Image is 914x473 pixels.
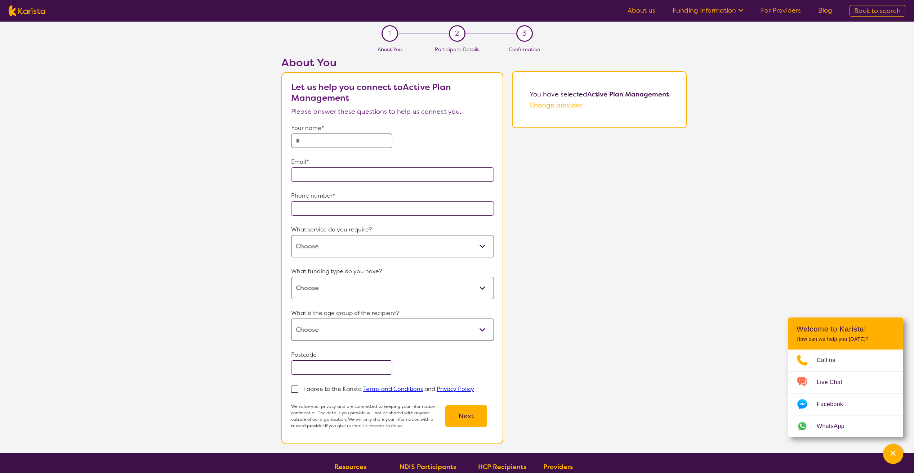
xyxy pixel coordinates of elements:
[291,157,494,167] p: Email*
[543,463,573,471] b: Providers
[478,463,526,471] b: HCP Recipients
[788,317,903,437] div: Channel Menu
[291,350,494,360] p: Postcode
[9,5,45,16] img: Karista logo
[291,403,439,429] p: We value your privacy and are committed to keeping your information confidential. The details you...
[291,308,494,319] p: What is the age group of the recipient?
[673,6,744,15] a: Funding Information
[761,6,801,15] a: For Providers
[522,28,526,39] span: 3
[817,421,853,432] span: WhatsApp
[291,123,494,134] p: Your name*
[291,81,451,104] b: Let us help you connect to Active Plan Management
[378,46,402,53] span: About You
[817,377,851,388] span: Live Chat
[400,463,456,471] b: NDIS Participants
[817,355,844,366] span: Call us
[509,46,540,53] span: Confirmation
[854,6,901,15] span: Back to search
[455,28,459,39] span: 2
[530,89,669,100] p: You have selected
[850,5,905,17] a: Back to search
[788,350,903,437] ul: Choose channel
[817,399,852,410] span: Facebook
[883,444,903,464] button: Channel Menu
[291,266,494,277] p: What funding type do you have?
[281,56,503,69] h2: About You
[530,101,582,109] a: Change provider
[291,106,494,117] p: Please answer these questions to help us connect you.
[788,415,903,437] a: Web link opens in a new tab.
[445,405,487,427] button: Next
[388,28,391,39] span: 1
[587,90,669,99] b: Active Plan Management
[291,190,494,201] p: Phone number*
[363,385,423,393] a: Terms and Conditions
[797,336,895,342] p: How can we help you [DATE]?
[334,463,366,471] b: Resources
[797,325,895,333] h2: Welcome to Karista!
[818,6,832,15] a: Blog
[435,46,479,53] span: Participant Details
[291,224,494,235] p: What service do you require?
[628,6,655,15] a: About us
[437,385,474,393] a: Privacy Policy
[303,385,474,393] p: I agree to the Karista and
